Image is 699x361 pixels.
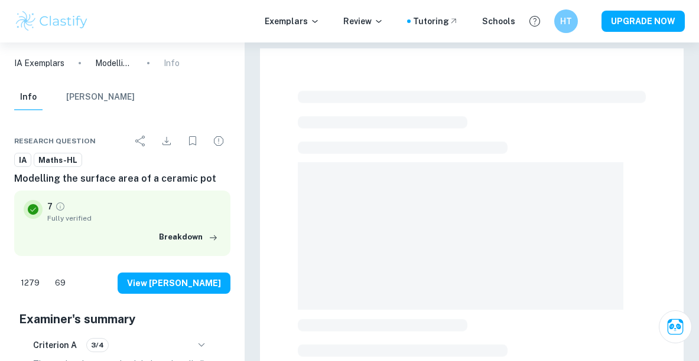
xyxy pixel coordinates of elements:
span: Research question [14,136,96,146]
div: Like [14,274,46,293]
p: Modelling the surface area of a ceramic pot [95,57,133,70]
div: Dislike [48,274,72,293]
p: 7 [47,200,53,213]
button: Info [14,84,43,110]
button: Help and Feedback [525,11,545,31]
img: Clastify logo [14,9,89,33]
span: Fully verified [47,213,221,224]
p: Info [164,57,180,70]
a: Maths-HL [34,153,82,168]
div: Report issue [207,129,230,153]
button: [PERSON_NAME] [66,84,135,110]
p: Review [343,15,383,28]
a: Tutoring [413,15,459,28]
button: UPGRADE NOW [602,11,685,32]
h6: Criterion A [33,339,77,352]
div: Bookmark [181,129,204,153]
h6: Modelling the surface area of a ceramic pot [14,172,230,186]
span: 69 [48,277,72,289]
button: HT [554,9,578,33]
h5: Examiner's summary [19,310,226,328]
span: 1279 [14,277,46,289]
h6: HT [560,15,573,28]
span: IA [15,155,31,166]
a: Schools [482,15,515,28]
a: IA [14,153,31,168]
p: Exemplars [265,15,320,28]
span: Maths-HL [34,155,82,166]
div: Share [129,129,152,153]
button: View [PERSON_NAME] [118,273,230,294]
a: IA Exemplars [14,57,64,70]
a: Grade fully verified [55,201,66,212]
button: Breakdown [156,228,221,246]
div: Download [155,129,178,153]
button: Ask Clai [659,310,692,343]
span: 3/4 [87,340,108,350]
